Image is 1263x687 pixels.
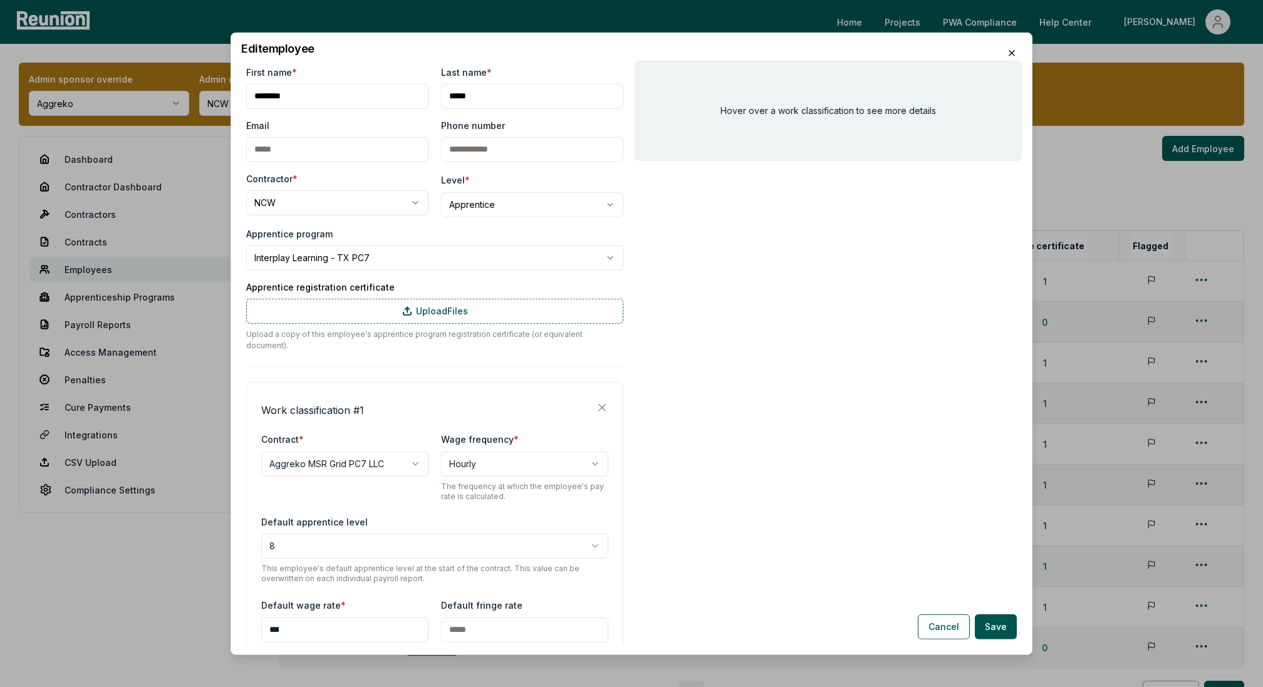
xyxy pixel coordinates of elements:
[246,118,269,132] label: Email
[441,481,608,501] p: The frequency at which the employee's pay rate is calculated.
[975,614,1017,639] button: Save
[261,563,608,583] p: This employee's default apprentice level at the start of the contract. This value can be overwrit...
[918,614,970,639] button: Cancel
[441,174,470,185] label: Level
[246,65,297,78] label: First name
[246,227,333,240] label: Apprentice program
[246,172,298,185] label: Contractor
[261,433,304,444] label: Contract
[246,328,623,351] p: Upload a copy of this employee's apprentice program registration certificate (or equivalent docum...
[720,104,936,117] p: Hover over a work classification to see more details
[441,599,522,610] label: Default fringe rate
[246,298,623,323] label: Upload Files
[261,515,368,528] label: Default apprentice level
[441,65,492,78] label: Last name
[241,43,1022,54] h2: Edit employee
[246,280,623,293] label: Apprentice registration certificate
[261,402,364,417] h4: Work classification # 1
[441,433,519,444] label: Wage frequency
[261,599,346,610] label: Default wage rate
[441,118,505,132] label: Phone number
